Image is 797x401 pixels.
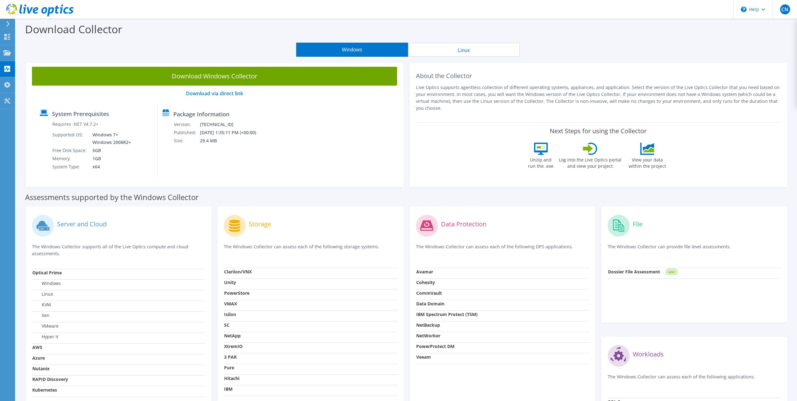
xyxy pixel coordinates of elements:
[416,301,444,307] strong: Data Domain
[625,155,670,169] label: View your data within the project
[32,291,53,297] label: Linux
[32,67,397,86] a: Download Windows Collector
[88,155,132,163] td: 1GB
[527,155,555,169] label: Unzip and run the .exe
[441,221,486,227] label: Data Protection
[224,269,252,275] strong: Clariion/VNX
[224,375,239,381] strong: Hitachi
[88,146,132,155] td: 5GB
[224,322,229,328] strong: SC
[780,4,790,14] span: CN
[32,312,50,319] label: Xen
[25,194,199,200] label: Assessments supported by the Windows Collector
[173,111,229,117] label: Package Information
[633,221,642,227] label: File
[32,302,51,308] label: KVM
[88,163,132,171] td: x64
[416,333,440,339] strong: NetWorker
[416,290,442,296] strong: CommVault
[416,311,478,317] strong: IBM Spectrum Protect (TSM)
[32,355,45,361] strong: Azure
[224,311,236,317] strong: Isilon
[88,131,132,146] td: Windows 7+ Windows 2008R2+
[416,269,433,275] strong: Avamar
[224,386,233,392] strong: IBM
[668,270,674,274] tspan: NEW!
[416,84,781,112] p: Live Optics supports agentless collection of different operating systems, appliances, and applica...
[32,344,42,350] strong: AWS
[224,279,236,285] strong: Unity
[224,354,237,360] strong: 3 PAR
[633,351,664,357] label: Workloads
[57,221,107,227] label: Server and Cloud
[32,323,59,329] label: VMware
[608,243,781,256] p: The Windows Collector can provide file level assessments.
[32,270,62,276] strong: Optical Prime
[32,366,50,372] strong: Nutanix
[224,243,397,256] p: The Windows Collector can assess each of the following storage systems.
[416,322,440,328] strong: NetBackup
[186,90,243,97] a: Download via direct link
[52,155,88,163] td: Memory:
[416,243,589,256] p: The Windows Collector can assess each of the following DPS applications.
[741,7,747,12] svg: \n
[224,290,249,296] strong: PowerStore
[224,343,243,349] strong: XtremIO
[32,280,61,287] label: Windows
[52,121,98,127] label: Requires .NET V4.7.2+
[416,343,454,349] strong: PowerProtect DM
[200,120,265,129] td: [TECHNICAL_ID]
[550,127,647,135] label: Next Steps for using the Collector
[200,129,265,137] td: [DATE] 1:35:11 PM (+00:00)
[174,120,200,129] td: Version:
[224,301,237,307] strong: VMAX
[52,131,88,146] td: Supported OS:
[296,43,408,57] button: Windows
[25,22,122,36] label: Download Collector
[416,72,781,80] h2: About the Collector
[32,334,58,340] label: Hyper-V
[174,129,200,137] td: Published:
[32,243,205,257] p: The Windows Collector supports all of the Live Optics compute and cloud assessments.
[608,373,781,386] p: The Windows Collector can assess each of the following applications.
[408,43,520,57] button: Linux
[558,155,622,169] label: Log into the Live Optics portal and view your project
[608,269,660,275] strong: Dossier File Assessment
[224,365,234,371] strong: Pure
[52,111,109,117] label: System Prerequisites
[416,279,435,285] strong: Cohesity
[249,221,271,227] label: Storage
[52,146,88,155] td: Free Disk Space:
[224,333,241,339] strong: NetApp
[416,354,431,360] strong: Veeam
[52,163,88,171] td: System Type:
[200,137,265,145] td: 29.4 MB
[32,376,68,382] strong: RAPID Discovery
[174,137,200,145] td: Size:
[32,387,57,393] strong: Kubernetes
